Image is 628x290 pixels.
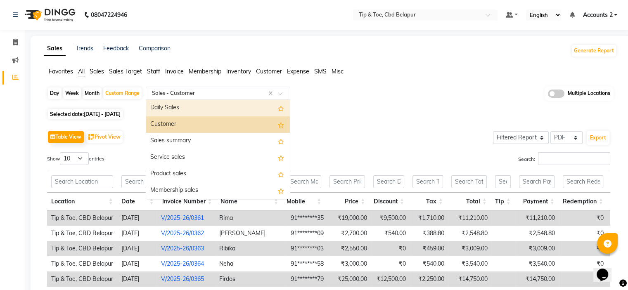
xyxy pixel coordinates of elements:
[256,68,282,75] span: Customer
[371,256,410,271] td: ₹0
[278,136,284,146] span: Add this report to Favorites List
[328,210,371,226] td: ₹19,000.00
[448,271,492,287] td: ₹14,750.00
[44,41,66,56] a: Sales
[103,45,129,52] a: Feedback
[328,256,371,271] td: ₹3,000.00
[86,131,123,143] button: Pivot View
[215,271,287,287] td: Firdos
[146,133,290,149] div: Sales summary
[572,45,616,57] button: Generate Report
[518,152,610,165] label: Search:
[495,175,511,188] input: Search Tip
[278,153,284,163] span: Add this report to Favorites List
[146,182,290,199] div: Membership sales
[268,89,275,98] span: Clear all
[559,226,608,241] td: ₹0
[90,68,104,75] span: Sales
[559,256,608,271] td: ₹0
[146,99,290,199] ng-dropdown-panel: Options list
[158,193,216,210] th: Invoice Number: activate to sort column ascending
[48,109,123,119] span: Selected date:
[103,87,142,99] div: Custom Range
[161,245,204,252] a: V/2025-26/0363
[91,3,127,26] b: 08047224946
[491,193,515,210] th: Tip: activate to sort column ascending
[161,214,204,222] a: V/2025-26/0361
[147,68,160,75] span: Staff
[314,68,327,75] span: SMS
[568,90,610,98] span: Multiple Locations
[63,87,81,99] div: Week
[410,241,448,256] td: ₹459.00
[516,256,559,271] td: ₹3,540.00
[215,256,287,271] td: Neha
[328,271,371,287] td: ₹25,000.00
[369,193,408,210] th: Discount: activate to sort column ascending
[161,275,204,283] a: V/2025-26/0365
[282,193,325,210] th: Mobile: activate to sort column ascending
[559,210,608,226] td: ₹0
[83,87,102,99] div: Month
[117,210,157,226] td: [DATE]
[88,134,95,140] img: pivot.png
[121,175,154,188] input: Search Date
[215,210,287,226] td: Rima
[278,120,284,130] span: Add this report to Favorites List
[161,229,204,237] a: V/2025-26/0362
[117,256,157,271] td: [DATE]
[84,111,121,117] span: [DATE] - [DATE]
[278,169,284,179] span: Add this report to Favorites List
[516,210,559,226] td: ₹11,210.00
[60,152,89,165] select: Showentries
[21,3,78,26] img: logo
[47,210,117,226] td: Tip & Toe, CBD Belapur
[559,241,608,256] td: ₹0
[448,241,492,256] td: ₹3,009.00
[278,186,284,196] span: Add this report to Favorites List
[287,175,321,188] input: Search Mobile
[47,226,117,241] td: Tip & Toe, CBD Belapur
[410,226,448,241] td: ₹388.80
[448,256,492,271] td: ₹3,540.00
[332,68,344,75] span: Misc
[139,45,171,52] a: Comparison
[278,103,284,113] span: Add this report to Favorites List
[47,241,117,256] td: Tip & Toe, CBD Belapur
[515,193,559,210] th: Payment: activate to sort column ascending
[371,271,410,287] td: ₹12,500.00
[447,193,491,210] th: Total: activate to sort column ascending
[408,193,447,210] th: Tax: activate to sort column ascending
[117,226,157,241] td: [DATE]
[371,210,410,226] td: ₹9,500.00
[51,175,113,188] input: Search Location
[538,152,610,165] input: Search:
[117,193,158,210] th: Date: activate to sort column ascending
[559,193,607,210] th: Redemption: activate to sort column ascending
[410,271,448,287] td: ₹2,250.00
[76,45,93,52] a: Trends
[587,131,609,145] button: Export
[48,87,62,99] div: Day
[448,226,492,241] td: ₹2,548.80
[78,68,85,75] span: All
[287,68,309,75] span: Expense
[559,271,608,287] td: ₹0
[49,68,73,75] span: Favorites
[593,257,620,282] iframe: chat widget
[448,210,492,226] td: ₹11,210.00
[328,241,371,256] td: ₹2,550.00
[216,193,282,210] th: Name: activate to sort column ascending
[410,256,448,271] td: ₹540.00
[48,131,84,143] button: Table View
[325,193,369,210] th: Price: activate to sort column ascending
[516,271,559,287] td: ₹14,750.00
[189,68,221,75] span: Membership
[563,175,603,188] input: Search Redemption
[371,226,410,241] td: ₹540.00
[410,210,448,226] td: ₹1,710.00
[165,68,184,75] span: Invoice
[47,271,117,287] td: Tip & Toe, CBD Belapur
[373,175,404,188] input: Search Discount
[226,68,251,75] span: Inventory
